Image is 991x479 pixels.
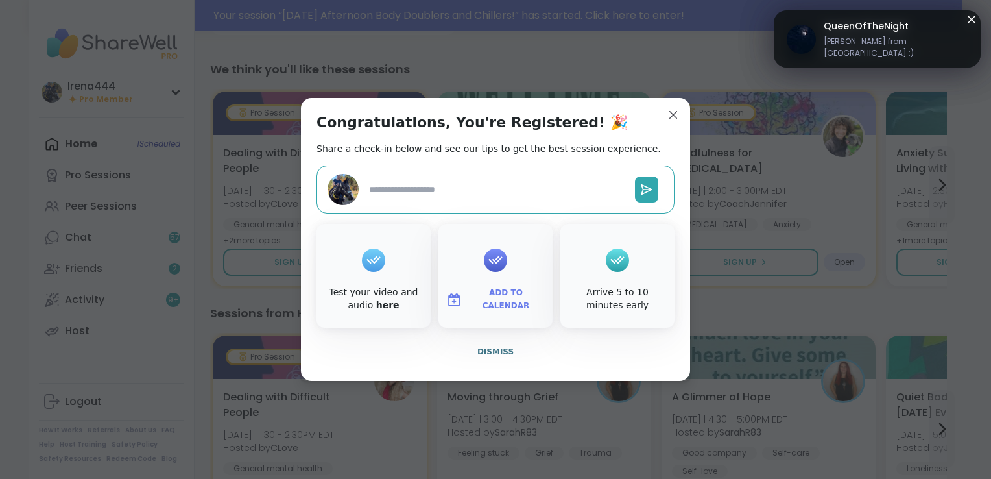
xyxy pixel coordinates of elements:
[787,18,968,60] a: QueenOfTheNightQueenOfTheNight[PERSON_NAME] from [GEOGRAPHIC_DATA] :)
[328,174,359,205] img: Irena444
[477,347,514,356] span: Dismiss
[824,36,968,59] span: [PERSON_NAME] from [GEOGRAPHIC_DATA] :)
[319,286,428,312] div: Test your video and audio
[446,292,462,308] img: ShareWell Logomark
[467,287,545,312] span: Add to Calendar
[316,338,675,365] button: Dismiss
[824,19,968,33] span: QueenOfTheNight
[316,142,661,155] h2: Share a check-in below and see our tips to get the best session experience.
[316,114,628,132] h1: Congratulations, You're Registered! 🎉
[787,25,816,54] img: QueenOfTheNight
[376,300,400,310] a: here
[563,286,672,312] div: Arrive 5 to 10 minutes early
[441,286,550,313] button: Add to Calendar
